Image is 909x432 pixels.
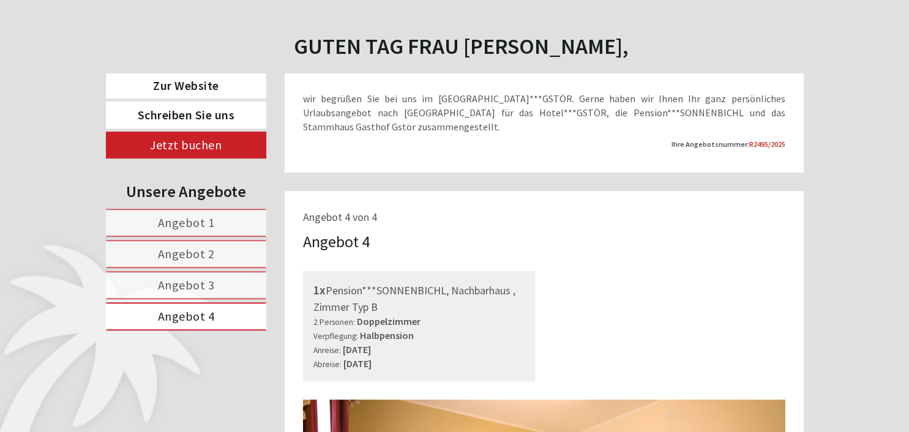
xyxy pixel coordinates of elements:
[106,132,267,158] a: Jetzt buchen
[303,210,377,224] span: Angebot 4 von 4
[294,34,629,59] h1: Guten Tag Frau [PERSON_NAME],
[158,277,215,292] span: Angebot 3
[343,357,372,370] b: [DATE]
[18,59,189,68] small: 12:07
[303,230,370,253] div: Angebot 4
[357,315,421,327] b: Doppelzimmer
[313,282,326,297] b: 1x
[158,215,215,230] span: Angebot 1
[158,246,215,261] span: Angebot 2
[106,180,267,203] div: Unsere Angebote
[360,329,414,341] b: Halbpension
[313,359,342,370] small: Abreise:
[671,140,785,149] strong: Ihre Angebotsnummer:
[18,35,189,45] div: PALMENGARTEN Hotel GSTÖR
[106,102,267,128] a: Schreiben Sie uns
[313,331,358,341] small: Verpflegung:
[403,317,482,344] button: Senden
[158,308,215,324] span: Angebot 4
[9,33,195,70] div: Guten Tag, wie können wir Ihnen helfen?
[106,73,267,99] a: Zur Website
[749,140,785,149] span: R2495/2025
[343,343,371,356] b: [DATE]
[313,281,525,315] div: Pension***SONNENBICHL, Nachbarhaus , Zimmer Typ B
[313,345,341,356] small: Anreise:
[303,92,785,134] p: wir begrüßen Sie bei uns im [GEOGRAPHIC_DATA]***GSTÖR. Gerne haben wir Ihnen Ihr ganz persönliche...
[219,9,263,30] div: [DATE]
[313,317,355,327] small: 2 Personen:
